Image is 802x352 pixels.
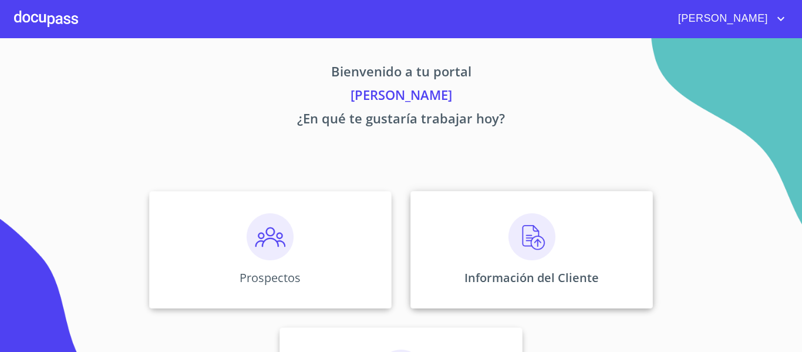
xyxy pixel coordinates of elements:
p: Bienvenido a tu portal [39,62,763,85]
button: account of current user [669,9,788,28]
p: ¿En qué te gustaría trabajar hoy? [39,109,763,132]
img: carga.png [508,213,555,260]
img: prospectos.png [247,213,294,260]
p: Prospectos [240,270,301,286]
p: [PERSON_NAME] [39,85,763,109]
p: Información del Cliente [464,270,599,286]
span: [PERSON_NAME] [669,9,774,28]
